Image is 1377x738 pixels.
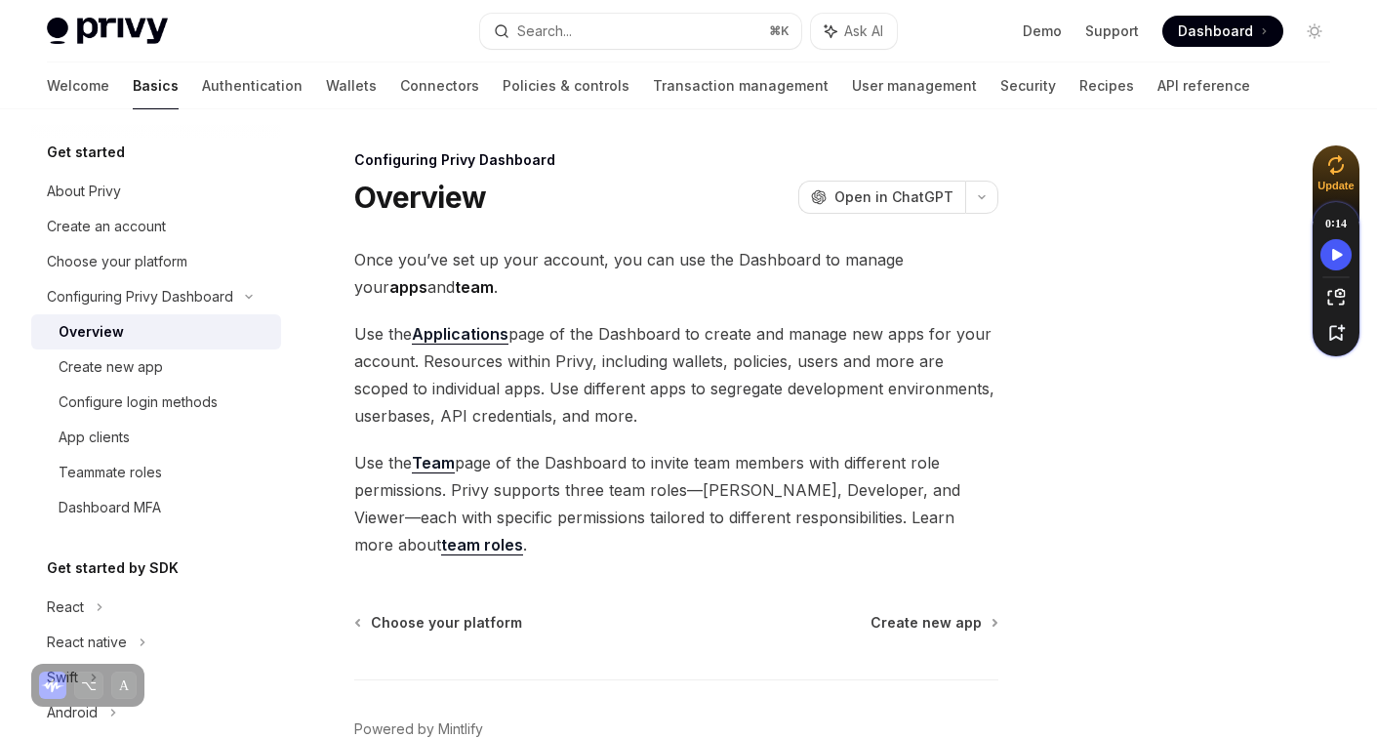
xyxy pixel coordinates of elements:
[1000,62,1056,109] a: Security
[517,20,572,43] div: Search...
[1299,16,1330,47] button: Toggle dark mode
[354,246,998,301] span: Once you’ve set up your account, you can use the Dashboard to manage your and .
[852,62,977,109] a: User management
[31,174,281,209] a: About Privy
[59,496,161,519] div: Dashboard MFA
[47,701,98,724] div: Android
[47,285,233,308] div: Configuring Privy Dashboard
[1023,21,1062,41] a: Demo
[31,420,281,455] a: App clients
[1085,21,1139,41] a: Support
[47,595,84,619] div: React
[31,314,281,349] a: Overview
[412,324,508,345] a: Applications
[1178,21,1253,41] span: Dashboard
[47,18,168,45] img: light logo
[31,490,281,525] a: Dashboard MFA
[31,349,281,385] a: Create new app
[1157,62,1250,109] a: API reference
[811,14,897,49] button: Ask AI
[455,277,494,297] strong: team
[47,180,121,203] div: About Privy
[47,62,109,109] a: Welcome
[354,180,486,215] h1: Overview
[354,150,998,170] div: Configuring Privy Dashboard
[47,631,127,654] div: React native
[653,62,829,109] a: Transaction management
[769,23,790,39] span: ⌘ K
[47,250,187,273] div: Choose your platform
[59,320,124,344] div: Overview
[31,385,281,420] a: Configure login methods
[503,62,629,109] a: Policies & controls
[798,181,965,214] button: Open in ChatGPT
[133,62,179,109] a: Basics
[31,209,281,244] a: Create an account
[871,613,996,633] a: Create new app
[412,453,455,473] a: Team
[400,62,479,109] a: Connectors
[354,449,998,558] span: Use the page of the Dashboard to invite team members with different role permissions. Privy suppo...
[47,556,179,580] h5: Get started by SDK
[31,244,281,279] a: Choose your platform
[389,277,427,297] strong: apps
[371,613,522,633] span: Choose your platform
[202,62,303,109] a: Authentication
[326,62,377,109] a: Wallets
[1162,16,1283,47] a: Dashboard
[356,613,522,633] a: Choose your platform
[834,187,953,207] span: Open in ChatGPT
[871,613,982,633] span: Create new app
[1079,62,1134,109] a: Recipes
[59,390,218,414] div: Configure login methods
[47,215,166,238] div: Create an account
[47,141,125,164] h5: Get started
[59,461,162,484] div: Teammate roles
[59,355,163,379] div: Create new app
[59,426,130,449] div: App clients
[441,535,523,555] a: team roles
[31,455,281,490] a: Teammate roles
[354,320,998,430] span: Use the page of the Dashboard to create and manage new apps for your account. Resources within Pr...
[844,21,883,41] span: Ask AI
[480,14,802,49] button: Search...⌘K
